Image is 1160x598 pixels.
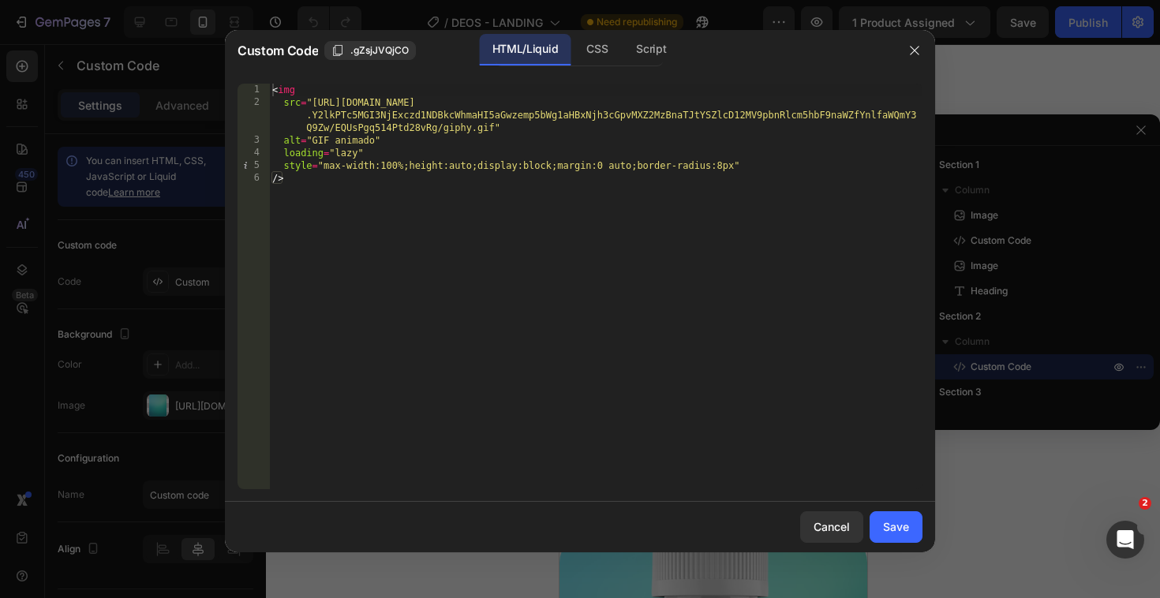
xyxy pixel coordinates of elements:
span: La solución natural para eliminar el mal olor corporal [22,81,286,129]
button: .gZsjJVQjCO [324,41,416,60]
div: 5 [238,159,270,172]
div: 6 [238,172,270,185]
div: 3 [238,134,270,147]
div: HTML/Liquid [480,34,571,65]
div: 2 [238,96,270,134]
span: 2 [1139,497,1151,510]
div: Save [883,518,909,535]
div: CSS [574,34,620,65]
span: Custom Code [238,41,318,60]
button: Cancel [800,511,863,543]
div: Cancel [814,518,850,535]
iframe: Intercom live chat [1106,521,1144,559]
div: 4 [238,147,270,159]
span: .gZsjJVQjCO [350,43,409,58]
button: Save [870,511,922,543]
div: Script [623,34,679,65]
div: 1 [238,84,270,96]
